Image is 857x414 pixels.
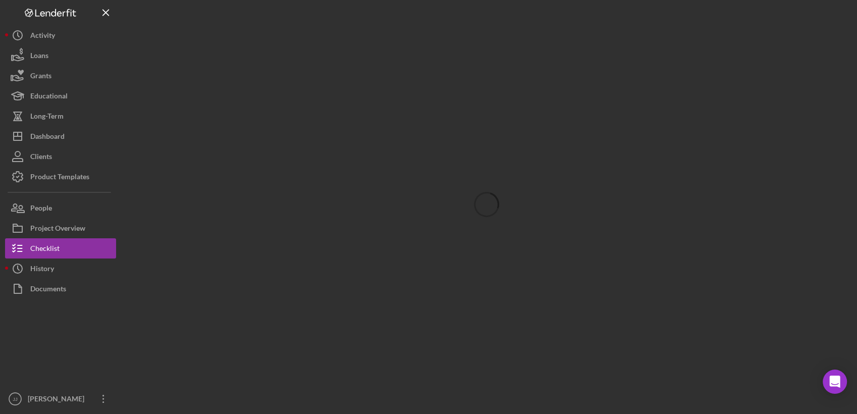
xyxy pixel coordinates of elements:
div: Long-Term [30,106,64,129]
button: Clients [5,146,116,167]
button: Grants [5,66,116,86]
div: Checklist [30,238,60,261]
button: JJ[PERSON_NAME] [5,389,116,409]
button: Loans [5,45,116,66]
div: Grants [30,66,51,88]
div: Documents [30,279,66,301]
div: Project Overview [30,218,85,241]
button: Activity [5,25,116,45]
div: Product Templates [30,167,89,189]
div: Dashboard [30,126,65,149]
div: History [30,258,54,281]
button: Long-Term [5,106,116,126]
button: Product Templates [5,167,116,187]
button: Documents [5,279,116,299]
div: People [30,198,52,221]
button: History [5,258,116,279]
div: Activity [30,25,55,48]
button: Project Overview [5,218,116,238]
div: Loans [30,45,48,68]
button: Checklist [5,238,116,258]
button: Educational [5,86,116,106]
div: Clients [30,146,52,169]
text: JJ [13,396,18,402]
div: Educational [30,86,68,109]
button: Dashboard [5,126,116,146]
div: [PERSON_NAME] [25,389,91,411]
div: Open Intercom Messenger [823,370,847,394]
button: People [5,198,116,218]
